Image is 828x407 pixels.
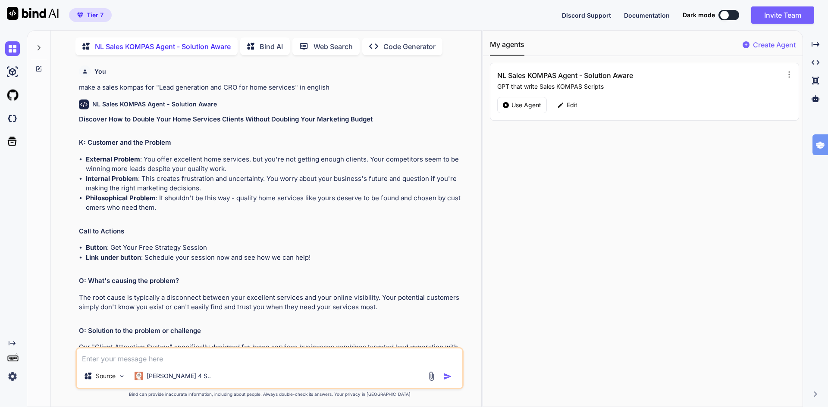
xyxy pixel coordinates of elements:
strong: External Problem [86,155,140,163]
img: darkCloudIdeIcon [5,111,20,126]
strong: Button [86,243,107,252]
button: Discord Support [562,11,611,20]
h2: Call to Actions [79,227,462,236]
h3: NL Sales KOMPAS Agent - Solution Aware [497,70,694,81]
h6: You [94,67,106,76]
h2: O: What's causing the problem? [79,276,462,286]
li: : You offer excellent home services, but you're not getting enough clients. Your competitors seem... [86,155,462,174]
img: premium [77,12,83,18]
h6: NL Sales KOMPAS Agent - Solution Aware [92,100,217,109]
p: NL Sales KOMPAS Agent - Solution Aware [95,41,231,52]
strong: Link under button [86,253,141,261]
img: githubLight [5,88,20,103]
strong: Philosophical Problem [86,194,156,202]
img: settings [5,369,20,384]
p: GPT that write Sales KOMPAS Scripts [497,82,779,91]
li: : Schedule your session now and see how we can help! [86,253,462,263]
p: The root cause is typically a disconnect between your excellent services and your online visibili... [79,293,462,312]
li: : It shouldn't be this way - quality home services like yours deserve to be found and chosen by c... [86,193,462,213]
button: premiumTier 7 [69,8,112,22]
img: Bind AI [7,7,59,20]
p: Code Generator [383,41,436,52]
p: make a sales kompas for "Lead generation and CRO for home services" in english [79,83,462,93]
p: Source [96,372,116,380]
button: My agents [490,39,524,56]
h2: K: Customer and the Problem [79,138,462,148]
p: [PERSON_NAME] 4 S.. [147,372,211,380]
img: Pick Models [118,373,125,380]
strong: Internal Problem [86,174,138,183]
span: Discord Support [562,12,611,19]
p: Web Search [314,41,353,52]
li: : This creates frustration and uncertainty. You worry about your business's future and question i... [86,174,462,193]
p: Our "Client Attraction System" specifically designed for home services businesses combines target... [79,342,462,372]
p: Create Agent [753,40,796,50]
img: icon [443,372,452,381]
p: Use Agent [511,101,541,109]
span: Dark mode [683,11,715,19]
button: Invite Team [751,6,814,24]
li: : Get Your Free Strategy Session [86,243,462,253]
p: Edit [567,101,577,109]
img: attachment [427,371,436,381]
img: chat [5,41,20,56]
img: Claude 4 Sonnet [135,372,143,380]
span: Documentation [624,12,670,19]
button: Documentation [624,11,670,20]
span: Tier 7 [87,11,103,19]
p: Bind AI [260,41,283,52]
img: ai-studio [5,65,20,79]
h2: O: Solution to the problem or challenge [79,326,462,336]
h1: Discover How to Double Your Home Services Clients Without Doubling Your Marketing Budget [79,115,462,124]
p: Bind can provide inaccurate information, including about people. Always double-check its answers.... [75,391,464,398]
